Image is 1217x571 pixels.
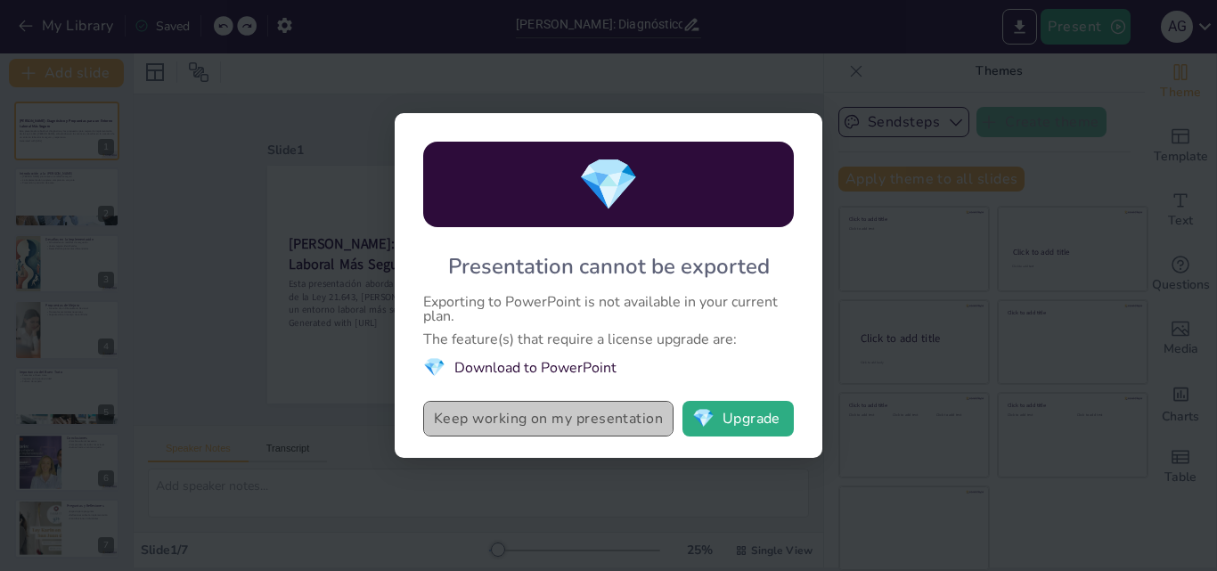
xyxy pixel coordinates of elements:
[423,355,445,379] span: diamond
[577,151,640,219] span: diamond
[448,252,770,281] div: Presentation cannot be exported
[692,410,715,428] span: diamond
[423,401,674,436] button: Keep working on my presentation
[423,332,794,347] div: The feature(s) that require a license upgrade are:
[423,295,794,323] div: Exporting to PowerPoint is not available in your current plan.
[682,401,794,436] button: diamondUpgrade
[423,355,794,379] li: Download to PowerPoint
